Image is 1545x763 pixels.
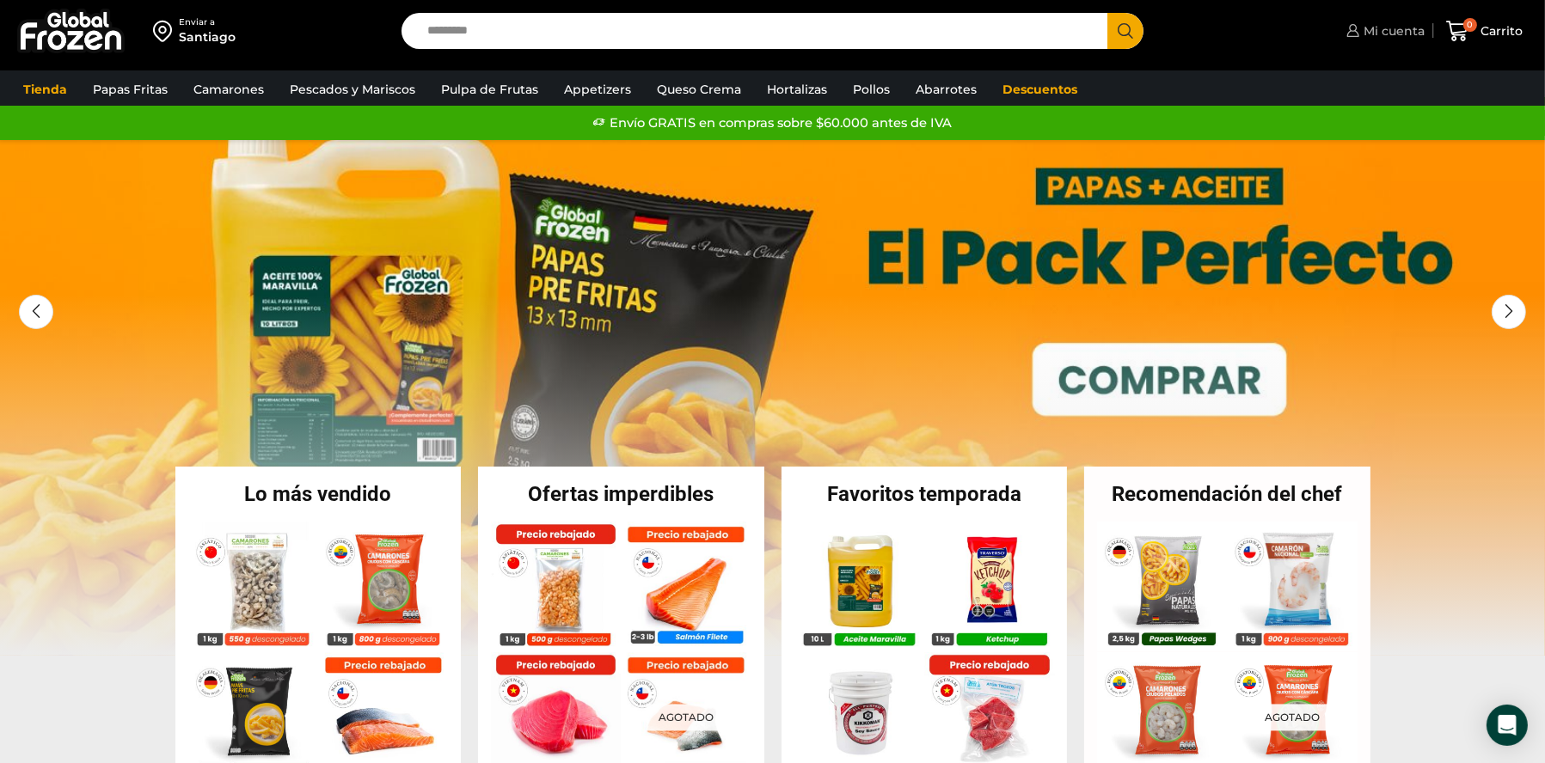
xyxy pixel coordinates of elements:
[1342,14,1425,48] a: Mi cuenta
[19,295,53,329] div: Previous slide
[281,73,424,106] a: Pescados y Mariscos
[782,484,1068,504] h2: Favoritos temporada
[758,73,836,106] a: Hortalizas
[432,73,547,106] a: Pulpa de Frutas
[1107,13,1143,49] button: Search button
[179,28,236,46] div: Santiago
[647,705,726,731] p: Agotado
[1487,705,1528,746] div: Open Intercom Messenger
[179,16,236,28] div: Enviar a
[153,16,179,46] img: address-field-icon.svg
[84,73,176,106] a: Papas Fritas
[994,73,1086,106] a: Descuentos
[648,73,750,106] a: Queso Crema
[1463,18,1477,32] span: 0
[478,484,764,504] h2: Ofertas imperdibles
[1359,22,1425,40] span: Mi cuenta
[1084,484,1370,504] h2: Recomendación del chef
[185,73,273,106] a: Camarones
[1477,22,1524,40] span: Carrito
[1253,705,1332,731] p: Agotado
[844,73,898,106] a: Pollos
[1492,295,1526,329] div: Next slide
[15,73,76,106] a: Tienda
[1442,11,1528,52] a: 0 Carrito
[555,73,640,106] a: Appetizers
[907,73,985,106] a: Abarrotes
[175,484,462,504] h2: Lo más vendido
